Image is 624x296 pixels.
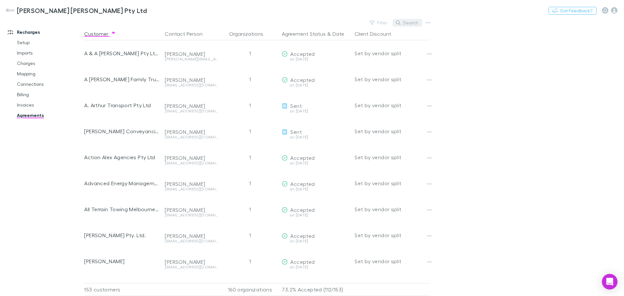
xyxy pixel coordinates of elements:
[355,40,430,66] div: Set by vendor split
[10,69,88,79] a: Mapping
[84,40,160,66] div: A & A [PERSON_NAME] Pty Ltd ATF A & A [PERSON_NAME] Investment Trust & C & [PERSON_NAME] Pty Ltd ...
[17,6,147,14] h3: [PERSON_NAME] [PERSON_NAME] Pty Ltd
[393,19,422,27] button: Search
[84,196,160,222] div: All Terrain Towing Melbourne Pty Ltd
[84,27,116,40] button: Customer
[282,283,349,296] p: 73.2% Accepted (112/153)
[221,170,279,196] div: 1
[221,66,279,92] div: 1
[165,155,218,161] div: [PERSON_NAME]
[84,118,160,144] div: [PERSON_NAME] Conveyancing Pty Ltd
[290,233,315,239] span: Accepted
[367,19,391,27] button: Filter
[165,161,218,165] div: [EMAIL_ADDRESS][DOMAIN_NAME]
[221,144,279,170] div: 1
[282,27,326,40] button: Agreement Status
[1,27,88,37] a: Recharges
[221,248,279,274] div: 1
[221,40,279,66] div: 1
[165,135,218,139] div: [EMAIL_ADDRESS][DOMAIN_NAME]
[165,213,218,217] div: [EMAIL_ADDRESS][DOMAIN_NAME]
[165,181,218,187] div: [PERSON_NAME]
[290,51,315,57] span: Accepted
[10,100,88,110] a: Invoices
[84,170,160,196] div: Advanced Energy Management Unit Trust
[84,92,160,118] div: A. Arthur Transport Pty Ltd
[332,27,344,40] button: Date
[290,103,302,109] span: Sent
[355,248,430,274] div: Set by vendor split
[355,66,430,92] div: Set by vendor split
[355,92,430,118] div: Set by vendor split
[165,57,218,61] div: [PERSON_NAME][EMAIL_ADDRESS][DOMAIN_NAME]
[165,187,218,191] div: [EMAIL_ADDRESS][DOMAIN_NAME]
[290,259,315,265] span: Accepted
[282,265,349,269] div: on [DATE]
[221,118,279,144] div: 1
[6,6,14,14] img: Hotchkin Hughes Pty Ltd's Logo
[3,3,151,18] a: [PERSON_NAME] [PERSON_NAME] Pty Ltd
[355,27,399,40] button: Client Discount
[84,283,162,296] div: 153 customers
[10,110,88,121] a: Agreements
[84,66,160,92] div: A [PERSON_NAME] Family Trust
[165,239,218,243] div: [EMAIL_ADDRESS][DOMAIN_NAME]
[84,248,160,274] div: [PERSON_NAME]
[84,144,160,170] div: Action Alex Agencies Pty Ltd
[165,129,218,135] div: [PERSON_NAME]
[282,213,349,217] div: on [DATE]
[290,207,315,213] span: Accepted
[10,48,88,58] a: Imports
[165,265,218,269] div: [EMAIL_ADDRESS][DOMAIN_NAME]
[282,239,349,243] div: on [DATE]
[355,222,430,248] div: Set by vendor split
[602,274,617,290] div: Open Intercom Messenger
[165,103,218,109] div: [PERSON_NAME]
[355,144,430,170] div: Set by vendor split
[165,83,218,87] div: [EMAIL_ADDRESS][DOMAIN_NAME]
[165,77,218,83] div: [PERSON_NAME]
[221,222,279,248] div: 1
[290,155,315,161] span: Accepted
[282,135,349,139] div: on [DATE]
[10,89,88,100] a: Billing
[10,58,88,69] a: Charges
[282,27,349,40] div: &
[282,109,349,113] div: on [DATE]
[10,79,88,89] a: Connections
[282,57,349,61] div: on [DATE]
[165,233,218,239] div: [PERSON_NAME]
[290,129,302,135] span: Sent
[165,109,218,113] div: [EMAIL_ADDRESS][DOMAIN_NAME]
[290,77,315,83] span: Accepted
[165,259,218,265] div: [PERSON_NAME]
[221,283,279,296] div: 160 organizations
[282,187,349,191] div: on [DATE]
[221,196,279,222] div: 1
[355,170,430,196] div: Set by vendor split
[221,92,279,118] div: 1
[355,196,430,222] div: Set by vendor split
[84,222,160,248] div: [PERSON_NAME] Pty. Ltd.
[282,83,349,87] div: on [DATE]
[282,161,349,165] div: on [DATE]
[165,51,218,57] div: [PERSON_NAME]
[229,27,271,40] button: Organizations
[10,37,88,48] a: Setup
[549,7,597,15] button: Got Feedback?
[355,118,430,144] div: Set by vendor split
[290,181,315,187] span: Accepted
[165,27,210,40] button: Contact Person
[165,207,218,213] div: [PERSON_NAME]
